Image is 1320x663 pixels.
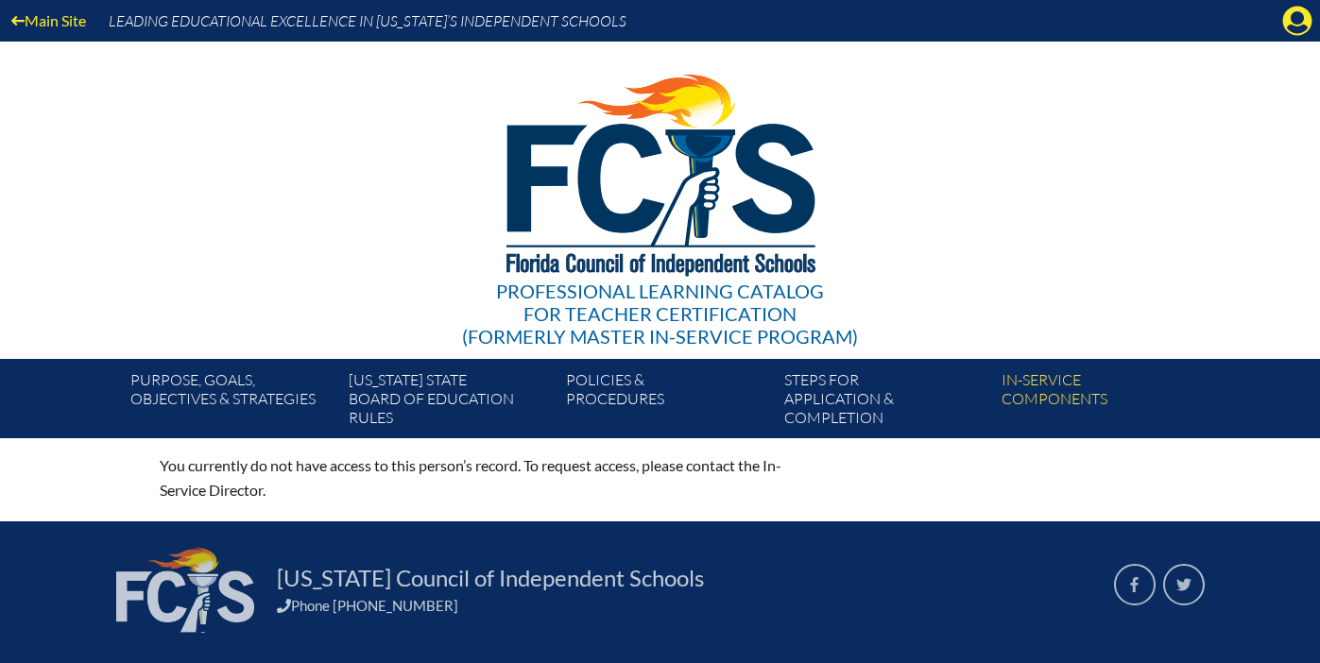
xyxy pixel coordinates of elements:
[341,366,558,438] a: [US_STATE] StateBoard of Education rules
[123,366,340,438] a: Purpose, goals,objectives & strategies
[465,42,855,299] img: FCISlogo221.eps
[269,563,711,593] a: [US_STATE] Council of Independent Schools
[462,280,858,348] div: Professional Learning Catalog (formerly Master In-service Program)
[160,453,825,502] p: You currently do not have access to this person’s record. To request access, please contact the I...
[1282,6,1312,36] svg: Manage account
[558,366,776,438] a: Policies &Procedures
[116,548,254,633] img: FCIS_logo_white
[777,366,994,438] a: Steps forapplication & completion
[277,597,1091,614] div: Phone [PHONE_NUMBER]
[454,38,866,351] a: Professional Learning Catalog for Teacher Certification(formerly Master In-service Program)
[4,8,94,33] a: Main Site
[994,366,1211,438] a: In-servicecomponents
[523,302,797,325] span: for Teacher Certification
